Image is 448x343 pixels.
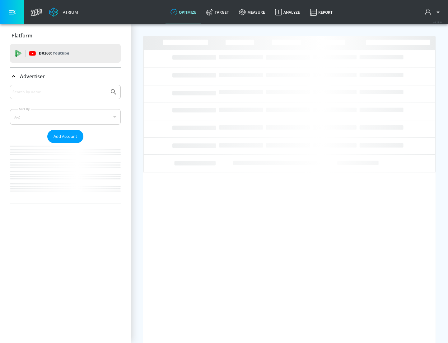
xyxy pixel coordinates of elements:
a: Report [305,1,338,23]
div: A-Z [10,109,121,125]
div: Advertiser [10,68,121,85]
div: Advertiser [10,85,121,204]
a: Atrium [49,7,78,17]
span: v 4.19.0 [433,21,442,24]
p: Advertiser [20,73,45,80]
p: DV360: [39,50,69,57]
div: Platform [10,27,121,44]
nav: list of Advertiser [10,143,121,204]
input: Search by name [12,88,107,96]
button: Add Account [47,130,83,143]
p: Youtube [53,50,69,56]
span: Add Account [54,133,77,140]
div: DV360: Youtube [10,44,121,63]
label: Sort By [18,107,31,111]
p: Platform [12,32,32,39]
a: Target [201,1,234,23]
a: optimize [166,1,201,23]
div: Atrium [60,9,78,15]
a: Analyze [270,1,305,23]
a: measure [234,1,270,23]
